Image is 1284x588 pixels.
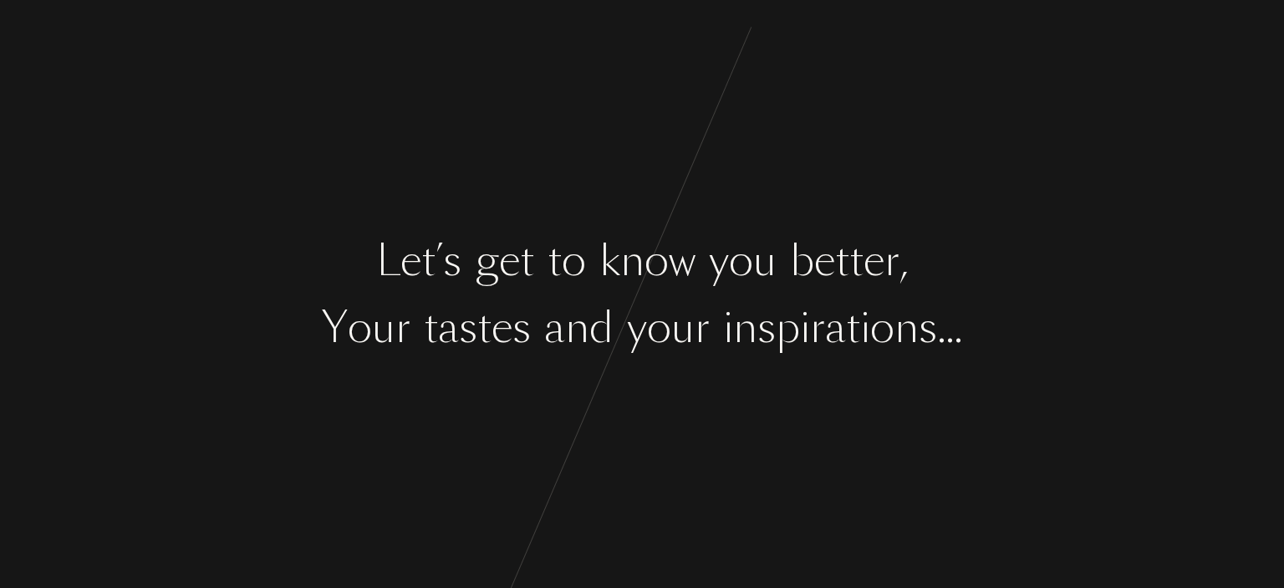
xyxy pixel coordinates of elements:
[459,296,477,359] div: s
[669,229,695,292] div: w
[729,229,753,292] div: o
[810,296,825,359] div: r
[945,296,954,359] div: .
[864,229,884,292] div: e
[475,229,499,292] div: g
[492,296,512,359] div: e
[870,296,894,359] div: o
[835,229,849,292] div: t
[421,229,436,292] div: t
[438,296,459,359] div: a
[544,296,565,359] div: a
[919,296,937,359] div: s
[443,229,461,292] div: s
[709,229,729,292] div: y
[776,296,800,359] div: p
[589,296,614,359] div: d
[627,296,647,359] div: y
[790,229,814,292] div: b
[424,296,438,359] div: t
[436,229,443,292] div: ’
[937,296,945,359] div: .
[695,296,710,359] div: r
[520,229,534,292] div: t
[599,229,620,292] div: k
[620,229,645,292] div: n
[565,296,589,359] div: n
[846,296,860,359] div: t
[477,296,492,359] div: t
[753,229,777,292] div: u
[400,229,421,292] div: e
[954,296,962,359] div: .
[395,296,410,359] div: r
[548,229,562,292] div: t
[860,296,870,359] div: i
[899,229,908,292] div: ,
[348,296,372,359] div: o
[647,296,671,359] div: o
[825,296,846,359] div: a
[814,229,835,292] div: e
[733,296,757,359] div: n
[894,296,919,359] div: n
[800,296,810,359] div: i
[645,229,669,292] div: o
[376,229,400,292] div: L
[884,229,899,292] div: r
[723,296,733,359] div: i
[562,229,586,292] div: o
[372,296,395,359] div: u
[512,296,531,359] div: s
[499,229,520,292] div: e
[849,229,864,292] div: t
[671,296,695,359] div: u
[757,296,776,359] div: s
[322,296,348,359] div: Y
